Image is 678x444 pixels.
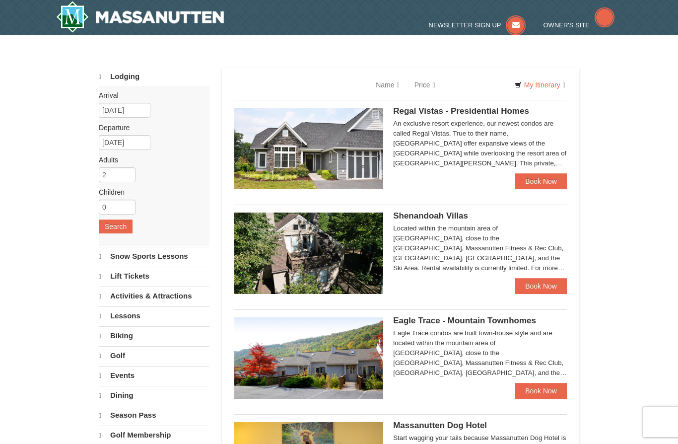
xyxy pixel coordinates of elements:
a: Snow Sports Lessons [99,247,209,266]
div: Located within the mountain area of [GEOGRAPHIC_DATA], close to the [GEOGRAPHIC_DATA], Massanutte... [393,223,567,273]
a: Lift Tickets [99,267,209,286]
div: An exclusive resort experience, our newest condos are called Regal Vistas. True to their name, [G... [393,119,567,168]
a: Lodging [99,68,209,86]
span: Owner's Site [543,21,590,29]
span: Eagle Trace - Mountain Townhomes [393,316,536,325]
label: Adults [99,155,202,165]
a: Lessons [99,306,209,325]
span: Newsletter Sign Up [429,21,501,29]
a: Events [99,366,209,385]
label: Arrival [99,90,202,100]
a: Golf [99,346,209,365]
a: Book Now [515,173,567,189]
a: My Itinerary [508,77,572,92]
label: Departure [99,123,202,133]
label: Children [99,187,202,197]
a: Newsletter Sign Up [429,21,526,29]
img: Massanutten Resort Logo [56,1,224,33]
a: Book Now [515,278,567,294]
img: 19218983-1-9b289e55.jpg [234,317,383,399]
a: Dining [99,386,209,405]
a: Biking [99,326,209,345]
a: Season Pass [99,406,209,425]
a: Massanutten Resort [56,1,224,33]
img: 19218991-1-902409a9.jpg [234,108,383,189]
img: 19219019-2-e70bf45f.jpg [234,213,383,294]
a: Activities & Attractions [99,287,209,305]
button: Search [99,220,133,233]
span: Massanutten Dog Hotel [393,421,487,430]
a: Price [407,75,443,95]
div: Eagle Trace condos are built town-house style and are located within the mountain area of [GEOGRA... [393,328,567,378]
span: Shenandoah Villas [393,211,468,221]
a: Name [368,75,407,95]
a: Book Now [515,383,567,399]
span: Regal Vistas - Presidential Homes [393,106,529,116]
a: Owner's Site [543,21,615,29]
